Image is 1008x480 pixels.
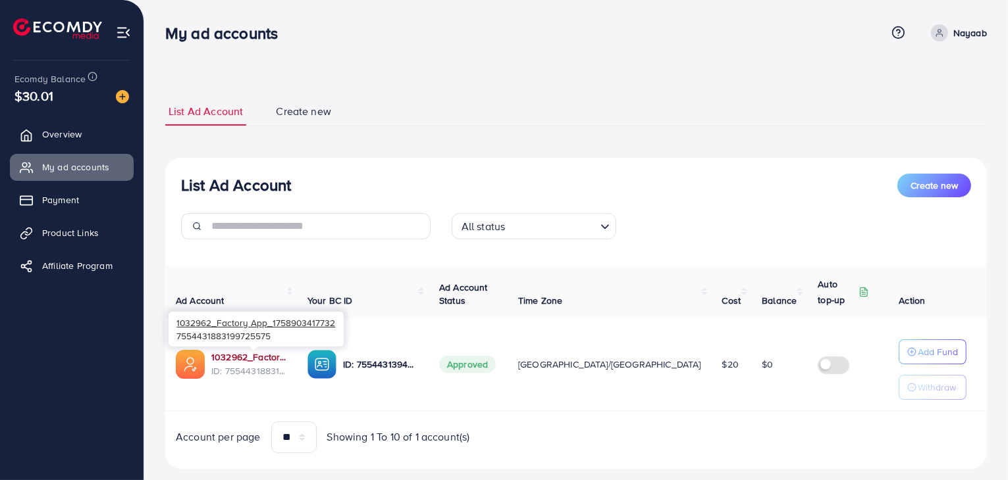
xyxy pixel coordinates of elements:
[899,294,925,307] span: Action
[181,176,291,195] h3: List Ad Account
[818,276,856,308] p: Auto top-up
[10,154,134,180] a: My ad accounts
[176,429,261,444] span: Account per page
[762,358,773,371] span: $0
[762,294,797,307] span: Balance
[452,213,616,239] div: Search for option
[953,25,987,41] p: Nayaab
[439,356,496,373] span: Approved
[169,312,344,347] div: 7554431883199725575
[343,356,418,372] p: ID: 7554431394802630664
[518,294,562,307] span: Time Zone
[42,128,82,141] span: Overview
[307,350,336,379] img: ic-ba-acc.ded83a64.svg
[459,217,508,236] span: All status
[176,316,335,329] span: 1032962_Factory App_1758903417732
[327,429,470,444] span: Showing 1 To 10 of 1 account(s)
[42,226,99,239] span: Product Links
[918,344,958,360] p: Add Fund
[918,379,956,395] p: Withdraw
[42,193,79,206] span: Payment
[14,72,86,85] span: Ecomdy Balance
[116,90,129,103] img: image
[13,18,102,39] img: logo
[439,281,488,307] span: Ad Account Status
[42,160,109,174] span: My ad accounts
[276,104,331,119] span: Create new
[10,187,134,213] a: Payment
[176,350,205,379] img: ic-ads-acc.e4c84228.svg
[897,174,971,197] button: Create new
[722,358,739,371] span: $20
[10,121,134,147] a: Overview
[42,259,113,272] span: Affiliate Program
[911,179,958,192] span: Create new
[176,294,225,307] span: Ad Account
[165,24,288,43] h3: My ad accounts
[307,294,353,307] span: Your BC ID
[14,86,53,105] span: $30.01
[899,339,967,364] button: Add Fund
[211,350,286,364] a: 1032962_Factory App_1758903417732
[211,364,286,377] span: ID: 7554431883199725575
[169,104,243,119] span: List Ad Account
[10,252,134,279] a: Affiliate Program
[899,375,967,400] button: Withdraw
[10,220,134,246] a: Product Links
[722,294,741,307] span: Cost
[926,24,987,41] a: Nayaab
[518,358,701,371] span: [GEOGRAPHIC_DATA]/[GEOGRAPHIC_DATA]
[116,25,131,40] img: menu
[509,214,595,236] input: Search for option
